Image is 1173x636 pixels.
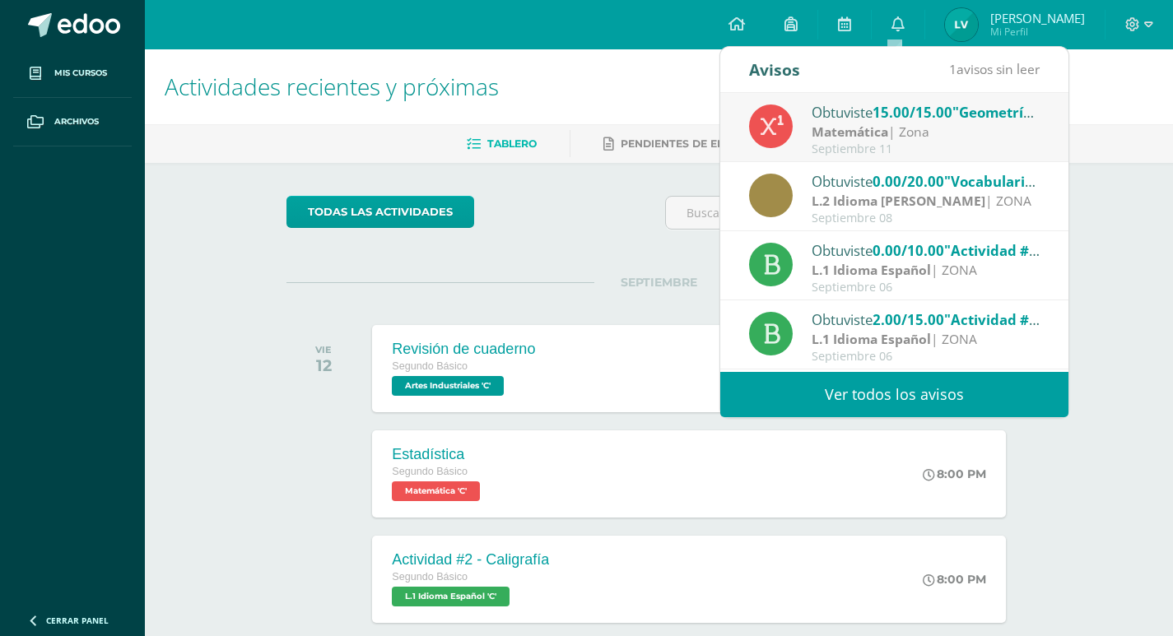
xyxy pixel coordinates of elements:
[54,67,107,80] span: Mis cursos
[46,615,109,626] span: Cerrar panel
[812,123,888,141] strong: Matemática
[949,60,957,78] span: 1
[315,344,332,355] div: VIE
[603,131,761,157] a: Pendientes de entrega
[392,360,468,372] span: Segundo Básico
[873,310,944,329] span: 2.00/15.00
[949,60,1040,78] span: avisos sin leer
[392,587,510,606] span: L.1 Idioma Español 'C'
[812,211,1040,225] div: Septiembre 08
[392,341,535,358] div: Revisión de cuaderno
[812,309,1040,330] div: Obtuviste en
[923,467,986,481] div: 8:00 PM
[812,350,1040,364] div: Septiembre 06
[944,172,1164,191] span: "Vocabulario Partes del cuerpo"
[720,372,1068,417] a: Ver todos los avisos
[392,551,549,569] div: Actividad #2 - Caligrafía
[749,47,800,92] div: Avisos
[621,137,761,150] span: Pendientes de entrega
[54,115,99,128] span: Archivos
[13,49,132,98] a: Mis cursos
[812,142,1040,156] div: Septiembre 11
[990,10,1085,26] span: [PERSON_NAME]
[812,281,1040,295] div: Septiembre 06
[873,241,944,260] span: 0.00/10.00
[812,261,931,279] strong: L.1 Idioma Español
[392,571,468,583] span: Segundo Básico
[812,330,931,348] strong: L.1 Idioma Español
[923,572,986,587] div: 8:00 PM
[392,446,484,463] div: Estadística
[594,275,724,290] span: SEPTIEMBRE
[812,330,1040,349] div: | ZONA
[286,196,474,228] a: todas las Actividades
[165,71,499,102] span: Actividades recientes y próximas
[945,8,978,41] img: 73bf86f290e9f177a04a2a928628ab5f.png
[944,310,1144,329] span: "Actividad #2 - Prueba corta"
[812,261,1040,280] div: | ZONA
[392,466,468,477] span: Segundo Básico
[392,481,480,501] span: Matemática 'C'
[944,241,1120,260] span: "Actividad #2 - Caligrafía"
[467,131,537,157] a: Tablero
[812,101,1040,123] div: Obtuviste en
[315,355,332,375] div: 12
[990,25,1085,39] span: Mi Perfil
[812,170,1040,192] div: Obtuviste en
[812,192,1040,211] div: | ZONA
[13,98,132,146] a: Archivos
[812,239,1040,261] div: Obtuviste en
[952,103,1038,122] span: "Geometría"
[873,103,952,122] span: 15.00/15.00
[812,192,985,210] strong: L.2 Idioma [PERSON_NAME]
[487,137,537,150] span: Tablero
[392,376,504,396] span: Artes Industriales 'C'
[812,123,1040,142] div: | Zona
[873,172,944,191] span: 0.00/20.00
[666,197,1031,229] input: Busca una actividad próxima aquí...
